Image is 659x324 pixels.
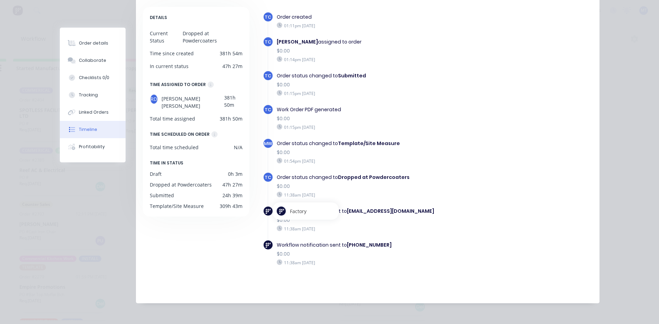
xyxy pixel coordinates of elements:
[150,115,195,122] div: Total time assigned
[228,170,242,178] div: 0h 3m
[347,208,434,215] b: [EMAIL_ADDRESS][DOMAIN_NAME]
[277,158,480,164] div: 01:54pm [DATE]
[277,208,480,215] div: Workflow notification sent to
[277,38,318,45] b: [PERSON_NAME]
[277,241,480,249] div: Workflow notification sent to
[150,14,167,21] span: DETAILS
[277,183,480,190] div: $0.00
[150,50,194,57] div: Time since created
[265,106,271,113] span: TC
[79,40,108,46] div: Order details
[150,192,174,199] div: Submitted
[277,124,480,130] div: 01:15pm [DATE]
[60,104,126,121] button: Linked Orders
[277,56,480,63] div: 01:14pm [DATE]
[60,69,126,86] button: Checklists 0/0
[277,259,480,266] div: 11:38am [DATE]
[150,94,158,104] div: RD
[79,144,105,150] div: Profitability
[264,140,272,147] span: MW
[290,208,306,215] span: Factory
[265,242,271,248] img: Factory Icon
[150,131,210,138] div: TIME SCHEDULED ON ORDER
[277,250,480,258] div: $0.00
[347,241,392,248] b: [PHONE_NUMBER]
[277,226,480,232] div: 11:38am [DATE]
[265,174,271,181] span: TC
[150,181,212,188] div: Dropped at Powdercoaters
[277,174,480,181] div: Order status changed to
[220,202,242,210] div: 309h 43m
[277,217,480,224] div: $0.00
[60,121,126,138] button: Timeline
[150,170,162,178] div: Draft
[150,144,199,151] div: Total time scheduled
[60,86,126,104] button: Tracking
[277,13,480,21] div: Order created
[222,63,242,70] div: 47h 27m
[277,90,480,96] div: 01:15pm [DATE]
[150,63,189,70] div: In current status
[279,209,284,214] img: Factory Icon
[150,159,183,167] span: TIME IN STATUS
[162,94,224,109] span: [PERSON_NAME] [PERSON_NAME]
[79,57,106,64] div: Collaborate
[338,72,366,79] b: Submitted
[265,73,271,79] span: TC
[79,75,109,81] div: Checklists 0/0
[234,144,242,151] div: N/A
[338,140,400,147] b: Template/Site Measure
[265,39,271,45] span: TC
[277,38,480,46] div: assigned to order
[277,140,480,147] div: Order status changed to
[60,138,126,155] button: Profitability
[265,14,271,20] span: TC
[79,92,98,98] div: Tracking
[220,115,242,122] div: 381h 50m
[277,72,480,79] div: Order status changed to
[277,47,480,55] div: $0.00
[277,81,480,88] div: $0.00
[150,30,183,44] div: Current Status
[277,115,480,122] div: $0.00
[183,30,243,44] div: Dropped at Powdercoaters
[150,202,204,210] div: Template/Site Measure
[150,81,206,88] div: TIME ASSIGNED TO ORDER
[79,109,109,115] div: Linked Orders
[222,192,242,199] div: 24h 39m
[277,106,480,113] div: Work Order PDF generated
[79,126,97,133] div: Timeline
[338,174,410,181] b: Dropped at Powdercoaters
[277,192,480,198] div: 11:38am [DATE]
[277,149,480,156] div: $0.00
[222,181,242,188] div: 47h 27m
[277,22,480,29] div: 01:11pm [DATE]
[60,52,126,69] button: Collaborate
[265,209,271,214] img: Factory Icon
[220,50,242,57] div: 381h 54m
[60,35,126,52] button: Order details
[224,94,242,109] div: 381h 50m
